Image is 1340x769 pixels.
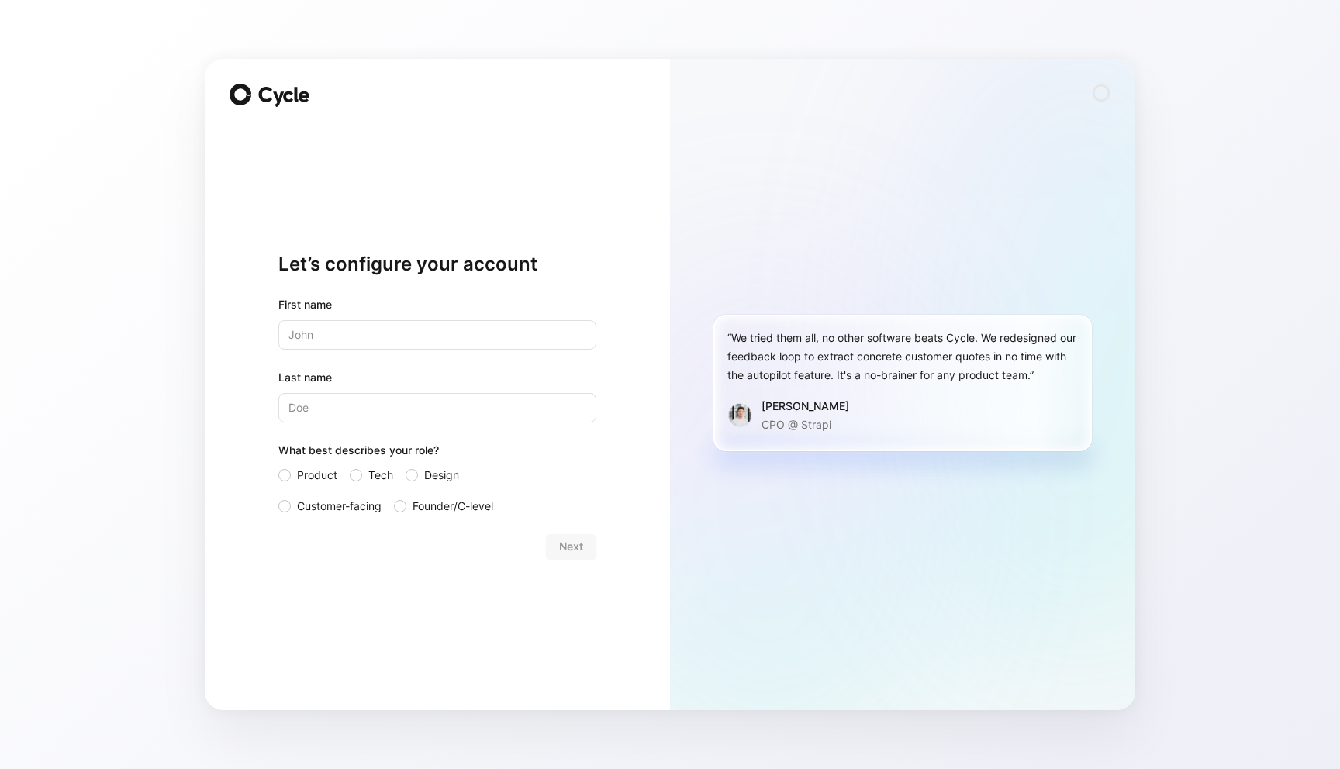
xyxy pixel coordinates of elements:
[762,416,849,434] p: CPO @ Strapi
[413,497,493,516] span: Founder/C-level
[278,320,596,350] input: John
[278,295,596,314] div: First name
[278,252,596,277] h1: Let’s configure your account
[278,441,596,466] div: What best describes your role?
[278,393,596,422] input: Doe
[727,329,1078,384] div: “We tried them all, no other software beats Cycle. We redesigned our feedback loop to extract con...
[297,466,337,485] span: Product
[424,466,459,485] span: Design
[368,466,393,485] span: Tech
[762,397,849,416] div: [PERSON_NAME]
[278,368,596,387] label: Last name
[297,497,382,516] span: Customer-facing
